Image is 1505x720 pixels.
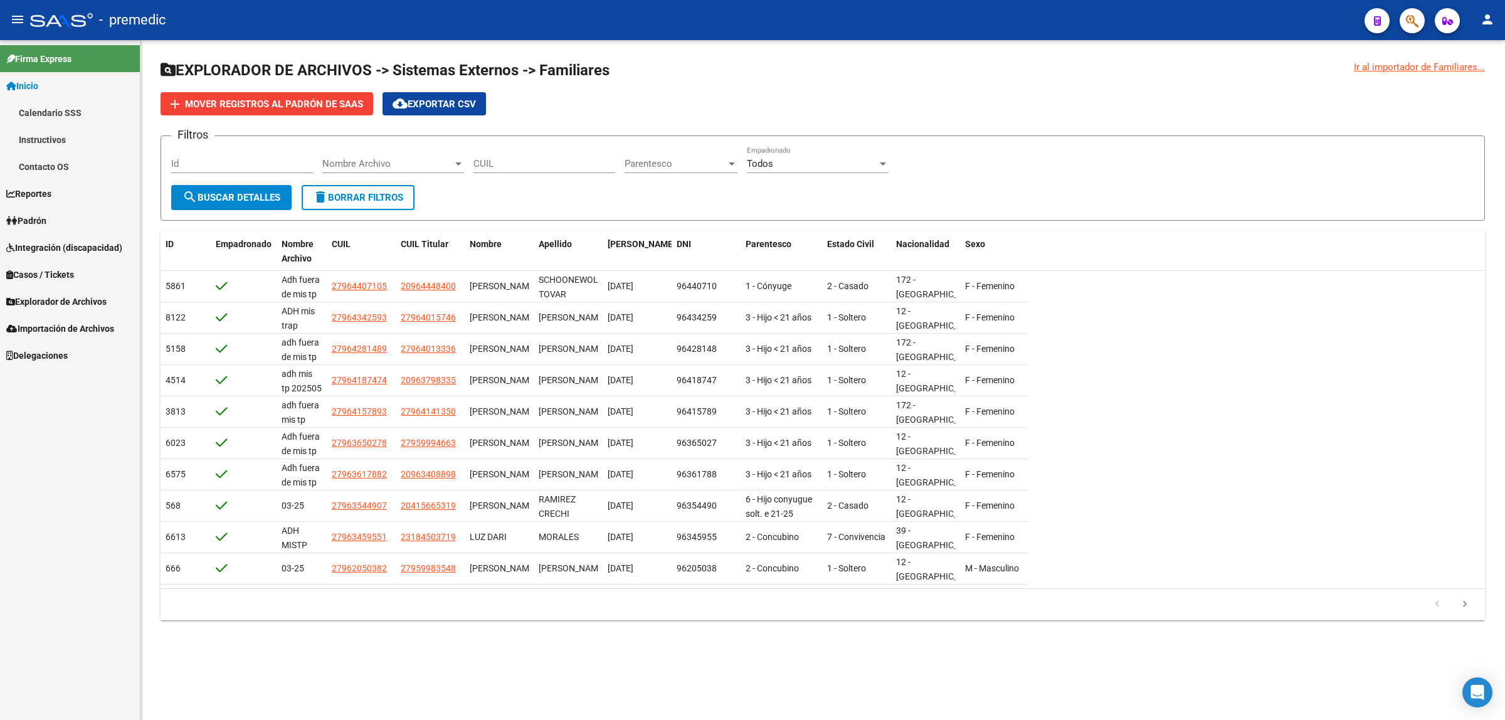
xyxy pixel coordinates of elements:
a: go to next page [1453,598,1477,611]
span: [PERSON_NAME]. [608,239,678,249]
div: 96440710 [677,279,736,294]
span: RODRIGO ALFONZO [470,406,537,416]
div: Ir al importador de Familiares... [1354,60,1485,74]
span: 6613 [166,532,186,542]
span: 666 [166,563,181,573]
a: go to previous page [1425,598,1449,611]
span: F - Femenino [965,469,1015,479]
span: 172 - [GEOGRAPHIC_DATA] [896,400,981,425]
button: Mover registros al PADRÓN de SAAS [161,92,373,115]
span: 3 - Hijo < 21 años [746,375,811,385]
span: 27964407105 [332,281,387,291]
h3: Filtros [171,126,214,144]
span: [DATE] [608,532,633,542]
div: 96428148 [677,342,736,356]
span: LUZ DARI [470,532,507,542]
span: 172 - [GEOGRAPHIC_DATA] [896,337,981,362]
mat-icon: delete [313,189,328,204]
span: 27959983548 [401,563,456,573]
span: CUIL [332,239,351,249]
span: Integración (discapacidad) [6,241,122,255]
span: Borrar Filtros [313,192,403,203]
mat-icon: search [182,189,198,204]
datatable-header-cell: Apellido [534,231,603,272]
div: 96354490 [677,499,736,513]
span: adh fuera de mis tp 202505 [282,337,319,376]
span: 6575 [166,469,186,479]
span: [DATE] [608,438,633,448]
span: 2 - Casado [827,500,869,511]
div: Open Intercom Messenger [1462,677,1492,707]
span: Casos / Tickets [6,268,74,282]
span: Firma Express [6,52,71,66]
span: 172 - [GEOGRAPHIC_DATA] [896,275,981,299]
span: MARIA JOSE [470,469,537,479]
span: 27964141350 [401,406,456,416]
span: F - Femenino [965,438,1015,448]
span: 27963459551 [332,532,387,542]
span: F - Femenino [965,375,1015,385]
span: Parentesco [625,158,726,169]
mat-icon: cloud_download [393,96,408,111]
span: Sexo [965,239,985,249]
span: 12 - [GEOGRAPHIC_DATA] [896,494,981,519]
span: F - Femenino [965,312,1015,322]
div: 96434259 [677,310,736,325]
span: 2 - Concubino [746,563,799,573]
span: [DATE] [608,312,633,322]
span: 27963544907 [332,500,387,511]
datatable-header-cell: CUIL [327,231,396,272]
span: 5158 [166,344,186,354]
span: Buscar Detalles [182,192,280,203]
span: 27964015746 [401,312,456,322]
button: Buscar Detalles [171,185,292,210]
span: Nombre Archivo [282,239,314,263]
span: adh mis tp 202505 [282,369,322,393]
span: 12 - [GEOGRAPHIC_DATA] [896,557,981,581]
span: Adh fuera de mis tp [DATE] [282,431,320,470]
span: 2 - Casado [827,281,869,291]
span: 1 - Soltero [827,344,866,354]
span: adh fuera mis tp 202504 [282,400,319,439]
span: Apellido [539,239,572,249]
span: Importación de Archivos [6,322,114,336]
span: [DATE] [608,281,633,291]
mat-icon: person [1480,12,1495,27]
span: 23184503719 [401,532,456,542]
span: 3 - Hijo < 21 años [746,406,811,416]
span: 6 - Hijo conyugue solt. e 21-25 estudiando [746,494,812,533]
mat-icon: add [167,97,182,112]
span: Padrón [6,214,46,228]
span: 1 - Cónyuge [746,281,791,291]
datatable-header-cell: Sexo [960,231,1029,272]
span: F - Femenino [965,532,1015,542]
span: 7 - Convivencia [827,532,885,542]
span: 20963408898 [401,469,456,479]
span: Inicio [6,79,38,93]
div: 96205038 [677,561,736,576]
span: Adh fuera de mis tp [DATE] [282,463,320,502]
span: 20964448400 [401,281,456,291]
span: M - Masculino [965,563,1019,573]
span: Empadronado [216,239,272,249]
span: SCHOONEWOLFF TOVAR [539,275,608,299]
span: Reportes [6,187,51,201]
span: 27964281489 [332,344,387,354]
span: Estado Civil [827,239,874,249]
datatable-header-cell: Estado Civil [822,231,891,272]
span: ADH MISTP 202506 [282,526,312,564]
span: 12 - [GEOGRAPHIC_DATA] [896,306,981,331]
span: 27963617882 [332,469,387,479]
span: [DATE] [608,563,633,573]
div: 96415789 [677,405,736,419]
span: DEBOTA NATACHA [470,500,537,511]
span: 20415665319 [401,500,456,511]
span: 1 - Soltero [827,469,866,479]
span: [DATE] [608,406,633,416]
span: 27962050382 [332,563,387,573]
span: ELIAHUDIS ABIGAIL [470,438,537,448]
span: 3 - Hijo < 21 años [746,469,811,479]
span: SANCHEZ FERNANDEZ [539,469,606,479]
span: F - Femenino [965,344,1015,354]
span: F - Femenino [965,406,1015,416]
